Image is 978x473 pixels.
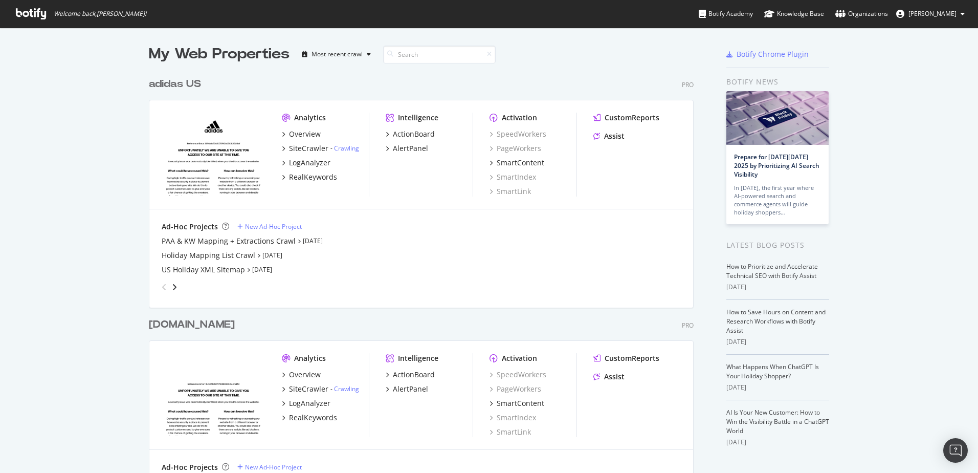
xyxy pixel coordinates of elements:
img: adidas.com/us [162,113,265,196]
div: [DATE] [726,383,829,392]
div: angle-right [171,282,178,292]
a: AI Is Your New Customer: How to Win the Visibility Battle in a ChatGPT World [726,408,829,435]
a: US Holiday XML Sitemap [162,265,245,275]
input: Search [383,46,496,63]
div: Activation [502,113,537,123]
a: ActionBoard [386,129,435,139]
img: adidas.ca [162,353,265,436]
div: PageWorkers [490,143,541,154]
div: Knowledge Base [764,9,824,19]
div: Assist [604,131,625,141]
div: Intelligence [398,353,438,363]
div: Botify news [726,76,829,88]
a: [DATE] [252,265,272,274]
div: SiteCrawler [289,143,328,154]
a: AlertPanel [386,384,428,394]
div: Latest Blog Posts [726,240,829,251]
a: How to Prioritize and Accelerate Technical SEO with Botify Assist [726,262,818,280]
span: Erika Ambriz [908,9,957,18]
div: Botify Chrome Plugin [737,49,809,59]
div: SiteCrawler [289,384,328,394]
a: SiteCrawler- Crawling [282,143,359,154]
a: Assist [593,131,625,141]
div: SmartContent [497,398,544,408]
a: Prepare for [DATE][DATE] 2025 by Prioritizing AI Search Visibility [734,153,819,179]
div: New Ad-Hoc Project [245,463,302,471]
a: RealKeywords [282,413,337,423]
div: Open Intercom Messenger [943,438,968,463]
div: Ad-Hoc Projects [162,462,218,472]
div: New Ad-Hoc Project [245,222,302,231]
a: What Happens When ChatGPT Is Your Holiday Shopper? [726,362,819,380]
div: Organizations [835,9,888,19]
div: Assist [604,372,625,382]
a: AlertPanel [386,143,428,154]
a: PageWorkers [490,384,541,394]
div: Overview [289,370,321,380]
div: SpeedWorkers [490,129,546,139]
a: SmartContent [490,158,544,168]
div: AlertPanel [393,143,428,154]
div: ActionBoard [393,370,435,380]
a: New Ad-Hoc Project [237,463,302,471]
div: Pro [682,80,694,89]
div: Analytics [294,353,326,363]
div: Pro [682,321,694,330]
a: SpeedWorkers [490,370,546,380]
a: [DOMAIN_NAME] [149,317,239,332]
a: [DATE] [303,236,323,245]
a: CustomReports [593,353,659,363]
a: SmartLink [490,427,531,437]
div: - [330,144,359,153]
div: adidas US [149,77,201,92]
div: Activation [502,353,537,363]
div: CustomReports [605,113,659,123]
div: SmartContent [497,158,544,168]
a: Overview [282,129,321,139]
button: Most recent crawl [298,46,375,62]
div: Botify Academy [699,9,753,19]
div: - [330,384,359,393]
div: In [DATE], the first year where AI-powered search and commerce agents will guide holiday shoppers… [734,184,821,217]
div: My Web Properties [149,44,290,64]
a: Holiday Mapping List Crawl [162,250,255,261]
div: LogAnalyzer [289,398,330,408]
div: LogAnalyzer [289,158,330,168]
a: How to Save Hours on Content and Research Workflows with Botify Assist [726,308,826,335]
div: Analytics [294,113,326,123]
div: [DATE] [726,337,829,347]
a: Crawling [334,384,359,393]
a: PAA & KW Mapping + Extractions Crawl [162,236,296,246]
div: RealKeywords [289,172,337,182]
a: adidas US [149,77,205,92]
button: [PERSON_NAME] [888,6,973,22]
a: SmartIndex [490,172,536,182]
a: SmartIndex [490,413,536,423]
a: CustomReports [593,113,659,123]
div: angle-left [158,279,171,295]
a: Botify Chrome Plugin [726,49,809,59]
a: LogAnalyzer [282,158,330,168]
a: SiteCrawler- Crawling [282,384,359,394]
div: Ad-Hoc Projects [162,222,218,232]
img: Prepare for Black Friday 2025 by Prioritizing AI Search Visibility [726,91,829,145]
a: RealKeywords [282,172,337,182]
a: SmartContent [490,398,544,408]
div: CustomReports [605,353,659,363]
a: SmartLink [490,186,531,197]
div: RealKeywords [289,413,337,423]
span: Welcome back, [PERSON_NAME] ! [54,10,146,18]
a: Assist [593,372,625,382]
a: ActionBoard [386,370,435,380]
div: [DATE] [726,283,829,292]
div: ActionBoard [393,129,435,139]
a: Overview [282,370,321,380]
a: [DATE] [262,251,282,260]
div: Intelligence [398,113,438,123]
